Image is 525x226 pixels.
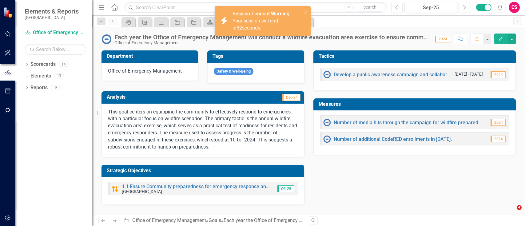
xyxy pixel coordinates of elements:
[59,62,69,67] div: 14
[363,5,376,10] span: Search
[108,109,298,151] p: This goal centers on equipping the community to effectively respond to emergencies, with a partic...
[214,68,253,75] span: Safety & Well-Being
[3,7,14,18] img: ClearPoint Strategy
[455,71,483,77] small: [DATE] - [DATE]
[30,73,51,80] a: Elements
[435,36,450,42] span: 2024
[504,205,519,220] iframe: Intercom live chat
[323,119,331,126] img: No Information
[51,85,61,90] div: 9
[304,9,308,16] button: close
[319,54,513,59] h3: Tactics
[54,73,64,79] div: 13
[233,18,278,31] span: Your session will end in seconds.
[107,54,195,59] h3: Department
[319,101,513,107] h3: Measures
[132,217,206,223] a: Office of Emergency Management
[107,94,204,100] h3: Analysis
[123,217,304,224] div: » »
[323,135,331,143] img: No Information
[122,189,162,194] small: [GEOGRAPHIC_DATA]
[25,15,79,20] small: [GEOGRAPHIC_DATA]
[107,168,301,173] h3: Strategic Objectives
[517,205,522,210] span: 4
[111,185,119,192] img: Caution
[323,71,331,78] img: No Information
[122,184,332,189] a: 1.1 Ensure Community preparedness for emergency response and consequence management.
[114,41,429,45] div: Office of Emergency Management
[277,185,294,192] span: Q3-25
[282,94,300,101] span: Dec-24
[404,2,457,13] button: Sep-25
[213,54,301,59] h3: Tags
[407,4,455,11] div: Sep-25
[101,34,111,44] img: No Information
[509,2,520,13] button: CS
[491,71,506,78] span: 2024
[108,68,182,74] span: Office of Emergency Management
[334,136,452,142] a: Number of additional CodeRED enrollments in [DATE].
[25,44,86,55] input: Search Below...
[209,217,221,223] a: Goals
[25,8,79,15] span: Elements & Reports
[491,136,506,142] span: 2024
[30,61,56,68] a: Scorecards
[233,11,289,17] strong: Session Timeout Warning
[354,3,385,12] button: Search
[114,34,429,41] div: Each year the Office of Emergency Management will conduct a wildfire evacuation area exercise to ...
[125,2,387,13] input: Search ClearPoint...
[491,119,506,126] span: 2024
[25,29,86,36] a: Office of Emergency Management
[30,84,48,91] a: Reports
[237,25,242,31] span: 52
